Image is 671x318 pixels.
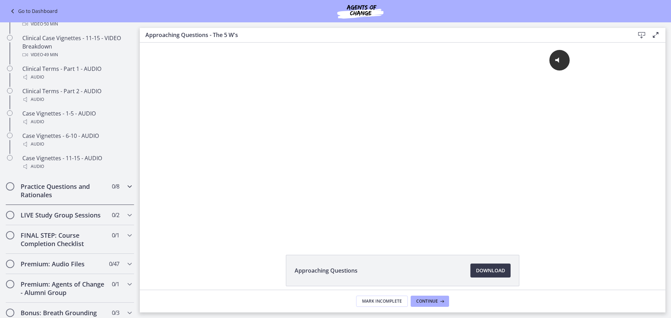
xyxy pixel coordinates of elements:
div: Audio [22,118,131,126]
h3: Approaching Questions - The 5 W's [145,31,623,39]
span: 0 / 3 [112,309,119,317]
a: Go to Dashboard [8,7,58,15]
span: 0 / 2 [112,211,119,219]
h2: LIVE Study Group Sessions [21,211,106,219]
div: Audio [22,140,131,148]
span: · 49 min [43,51,58,59]
span: Continue [416,298,438,304]
div: Audio [22,73,131,81]
h2: FINAL STEP: Course Completion Checklist [21,231,106,248]
h2: Premium: Agents of Change - Alumni Group [21,280,106,297]
span: 0 / 1 [112,280,119,288]
div: Case Vignettes - 11-15 - AUDIO [22,154,131,171]
div: Clinical Terms - Part 1 - AUDIO [22,65,131,81]
span: · 50 min [43,20,58,28]
span: 0 / 1 [112,231,119,239]
h2: Practice Questions and Rationales [21,182,106,199]
iframe: Video Lesson [140,43,665,239]
a: Download [470,264,511,278]
div: Clinical Case Vignettes - 11-15 - VIDEO Breakdown [22,34,131,59]
div: Video [22,51,131,59]
div: Video [22,20,131,28]
span: 0 / 47 [109,260,119,268]
span: Download [476,266,505,275]
div: Case Vignettes - 1-5 - AUDIO [22,109,131,126]
span: Mark Incomplete [362,298,402,304]
button: Mark Incomplete [356,296,408,307]
button: Continue [411,296,449,307]
div: Clinical Terms - Part 2 - AUDIO [22,87,131,104]
div: Case Vignettes - 6-10 - AUDIO [22,132,131,148]
div: Audio [22,95,131,104]
div: Audio [22,162,131,171]
img: Agents of Change Social Work Test Prep [318,3,402,20]
h2: Premium: Audio Files [21,260,106,268]
span: 0 / 8 [112,182,119,191]
span: Approaching Questions [295,266,358,275]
